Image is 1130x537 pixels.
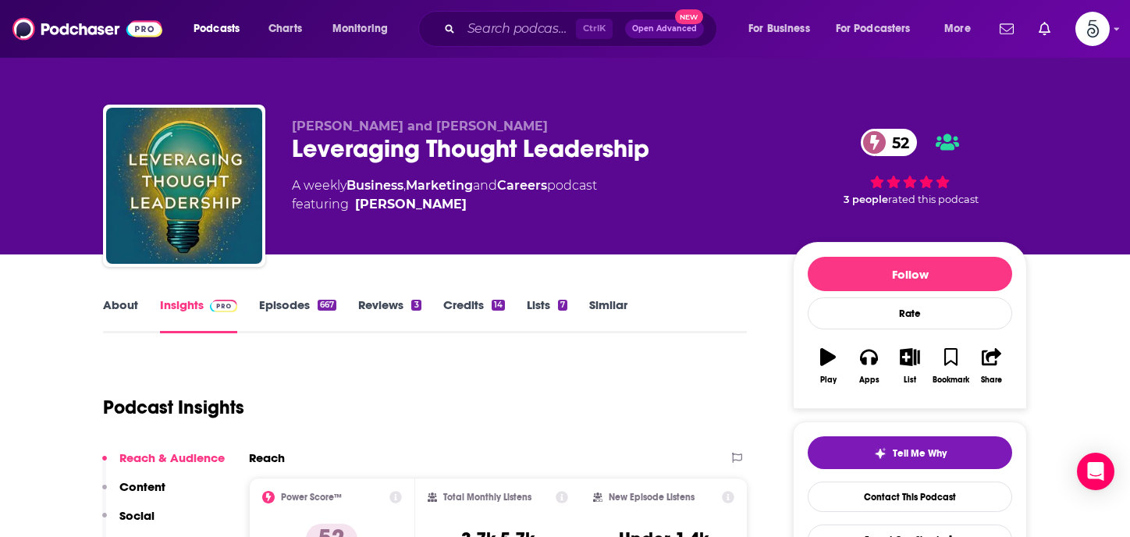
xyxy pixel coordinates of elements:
[876,129,917,156] span: 52
[102,479,165,508] button: Content
[904,375,916,385] div: List
[497,178,547,193] a: Careers
[1075,12,1110,46] img: User Profile
[625,20,704,38] button: Open AdvancedNew
[318,300,336,311] div: 667
[102,450,225,479] button: Reach & Audience
[576,19,613,39] span: Ctrl K
[848,338,889,394] button: Apps
[183,16,260,41] button: open menu
[1032,16,1057,42] a: Show notifications dropdown
[292,119,548,133] span: [PERSON_NAME] and [PERSON_NAME]
[102,508,155,537] button: Social
[406,178,473,193] a: Marketing
[836,18,911,40] span: For Podcasters
[268,18,302,40] span: Charts
[861,129,917,156] a: 52
[411,300,421,311] div: 3
[1077,453,1114,490] div: Open Intercom Messenger
[119,479,165,494] p: Content
[972,338,1012,394] button: Share
[1075,12,1110,46] span: Logged in as Spiral5-G2
[258,16,311,41] a: Charts
[609,492,695,503] h2: New Episode Listens
[194,18,240,40] span: Podcasts
[259,297,336,333] a: Episodes667
[403,178,406,193] span: ,
[292,176,597,214] div: A weekly podcast
[103,396,244,419] h1: Podcast Insights
[281,492,342,503] h2: Power Score™
[826,16,933,41] button: open menu
[808,338,848,394] button: Play
[844,194,888,205] span: 3 people
[492,300,505,311] div: 14
[675,9,703,24] span: New
[461,16,576,41] input: Search podcasts, credits, & more...
[737,16,830,41] button: open menu
[249,450,285,465] h2: Reach
[808,297,1012,329] div: Rate
[346,178,403,193] a: Business
[332,18,388,40] span: Monitoring
[160,297,237,333] a: InsightsPodchaser Pro
[589,297,627,333] a: Similar
[1075,12,1110,46] button: Show profile menu
[944,18,971,40] span: More
[558,300,567,311] div: 7
[106,108,262,264] img: Leveraging Thought Leadership
[103,297,138,333] a: About
[748,18,810,40] span: For Business
[933,375,969,385] div: Bookmark
[210,300,237,312] img: Podchaser Pro
[808,257,1012,291] button: Follow
[433,11,732,47] div: Search podcasts, credits, & more...
[930,338,971,394] button: Bookmark
[322,16,408,41] button: open menu
[119,508,155,523] p: Social
[443,297,505,333] a: Credits14
[993,16,1020,42] a: Show notifications dropdown
[473,178,497,193] span: and
[820,375,837,385] div: Play
[859,375,879,385] div: Apps
[292,195,597,214] span: featuring
[119,450,225,465] p: Reach & Audience
[355,195,467,214] div: [PERSON_NAME]
[443,492,531,503] h2: Total Monthly Listens
[888,194,979,205] span: rated this podcast
[890,338,930,394] button: List
[793,119,1027,215] div: 52 3 peoplerated this podcast
[933,16,990,41] button: open menu
[874,447,887,460] img: tell me why sparkle
[808,482,1012,512] a: Contact This Podcast
[12,14,162,44] img: Podchaser - Follow, Share and Rate Podcasts
[632,25,697,33] span: Open Advanced
[358,297,421,333] a: Reviews3
[893,447,947,460] span: Tell Me Why
[527,297,567,333] a: Lists7
[981,375,1002,385] div: Share
[808,436,1012,469] button: tell me why sparkleTell Me Why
